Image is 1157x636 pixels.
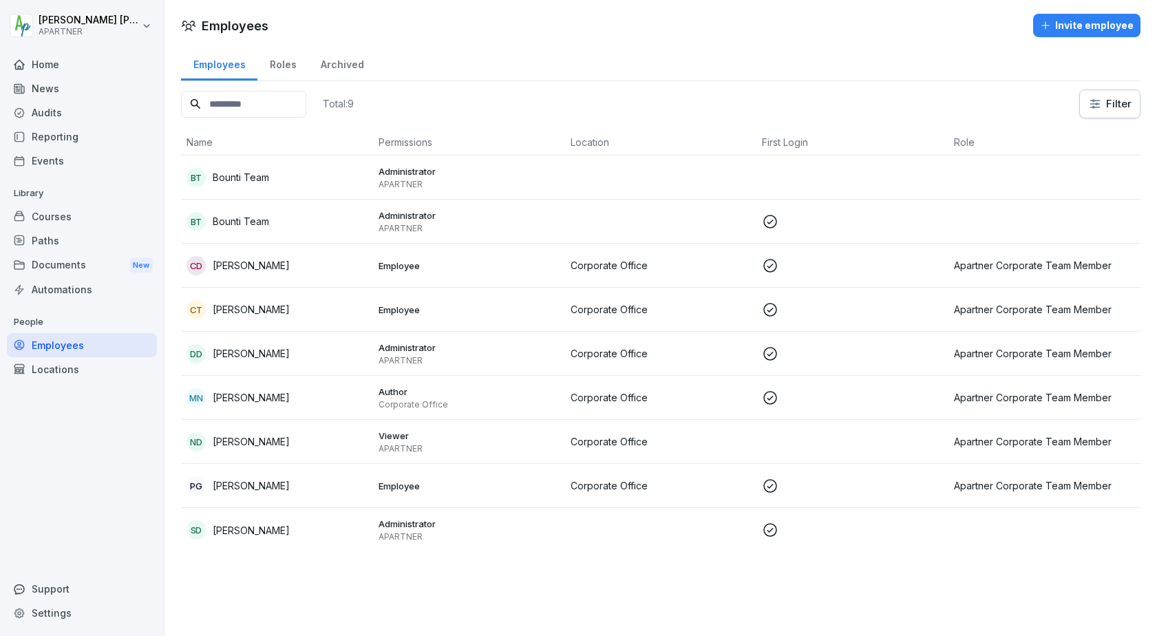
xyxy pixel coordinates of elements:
p: Administrator [379,518,560,530]
div: Support [7,577,157,601]
p: Viewer [379,430,560,442]
p: Author [379,385,560,398]
h1: Employees [202,17,268,35]
div: ND [187,432,206,452]
p: Apartner Corporate Team Member [954,478,1135,493]
a: Paths [7,229,157,253]
p: Bounti Team [213,170,269,184]
p: Administrator [379,209,560,222]
div: BT [187,168,206,187]
a: Reporting [7,125,157,149]
p: [PERSON_NAME] [PERSON_NAME] [39,14,139,26]
div: BT [187,212,206,231]
p: Apartner Corporate Team Member [954,302,1135,317]
p: Bounti Team [213,214,269,229]
th: Name [181,129,373,156]
p: Corporate Office [571,478,752,493]
div: CT [187,300,206,319]
a: News [7,76,157,100]
a: Archived [308,45,376,81]
p: APARTNER [39,27,139,36]
p: Administrator [379,165,560,178]
a: Courses [7,204,157,229]
div: PG [187,476,206,496]
a: Roles [257,45,308,81]
p: APARTNER [379,223,560,234]
p: Apartner Corporate Team Member [954,258,1135,273]
p: [PERSON_NAME] [213,523,290,538]
a: Locations [7,357,157,381]
div: CD [187,256,206,275]
div: MN [187,388,206,407]
th: Permissions [373,129,565,156]
p: Corporate Office [571,302,752,317]
p: Employee [379,259,560,272]
a: Events [7,149,157,173]
p: Corporate Office [571,346,752,361]
a: Home [7,52,157,76]
div: Filter [1088,97,1132,111]
p: Library [7,182,157,204]
p: APARTNER [379,443,560,454]
a: Employees [181,45,257,81]
p: [PERSON_NAME] [213,478,290,493]
p: Apartner Corporate Team Member [954,390,1135,405]
p: Total: 9 [323,97,354,110]
p: Corporate Office [571,258,752,273]
button: Invite employee [1033,14,1140,37]
th: First Login [756,129,948,156]
div: DD [187,344,206,363]
div: New [129,257,153,273]
p: [PERSON_NAME] [213,346,290,361]
p: Corporate Office [571,434,752,449]
p: Apartner Corporate Team Member [954,434,1135,449]
p: [PERSON_NAME] [213,258,290,273]
p: [PERSON_NAME] [213,390,290,405]
p: [PERSON_NAME] [213,302,290,317]
div: Invite employee [1040,18,1134,33]
p: Administrator [379,341,560,354]
p: APARTNER [379,531,560,542]
div: Documents [7,253,157,278]
div: SD [187,520,206,540]
p: Corporate Office [379,399,560,410]
th: Role [948,129,1140,156]
a: DocumentsNew [7,253,157,278]
p: APARTNER [379,179,560,190]
p: Employee [379,304,560,316]
a: Audits [7,100,157,125]
p: [PERSON_NAME] [213,434,290,449]
p: Employee [379,480,560,492]
p: People [7,311,157,333]
a: Settings [7,601,157,625]
button: Filter [1080,90,1140,118]
th: Location [565,129,757,156]
a: Automations [7,277,157,301]
p: Apartner Corporate Team Member [954,346,1135,361]
p: Corporate Office [571,390,752,405]
p: APARTNER [379,355,560,366]
a: Employees [7,333,157,357]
